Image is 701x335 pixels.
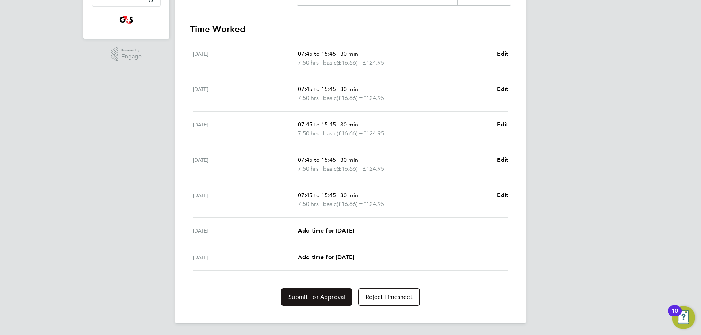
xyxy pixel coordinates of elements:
[497,156,508,163] span: Edit
[111,47,142,61] a: Powered byEngage
[497,121,508,128] span: Edit
[323,164,337,173] span: basic
[190,23,511,35] h3: Time Worked
[363,94,384,101] span: £124.95
[118,14,135,26] img: g4s4-logo-retina.png
[337,59,363,66] span: (£16.66) =
[672,306,695,329] button: Open Resource Center, 10 new notifications
[497,50,508,57] span: Edit
[363,59,384,66] span: £124.95
[193,156,298,173] div: [DATE]
[497,156,508,164] a: Edit
[298,121,336,128] span: 07:45 to 15:45
[320,59,322,66] span: |
[363,200,384,207] span: £124.95
[497,85,508,94] a: Edit
[337,50,339,57] span: |
[320,165,322,172] span: |
[121,47,142,54] span: Powered by
[337,165,363,172] span: (£16.66) =
[281,288,352,306] button: Submit For Approval
[358,288,420,306] button: Reject Timesheet
[193,191,298,209] div: [DATE]
[320,130,322,137] span: |
[298,254,354,261] span: Add time for [DATE]
[288,293,345,301] span: Submit For Approval
[193,120,298,138] div: [DATE]
[365,293,413,301] span: Reject Timesheet
[497,120,508,129] a: Edit
[340,156,358,163] span: 30 min
[337,192,339,199] span: |
[497,50,508,58] a: Edit
[337,121,339,128] span: |
[497,192,508,199] span: Edit
[298,130,319,137] span: 7.50 hrs
[193,50,298,67] div: [DATE]
[337,130,363,137] span: (£16.66) =
[337,156,339,163] span: |
[671,311,678,320] div: 10
[323,94,337,102] span: basic
[337,200,363,207] span: (£16.66) =
[497,191,508,200] a: Edit
[340,86,358,93] span: 30 min
[320,94,322,101] span: |
[337,94,363,101] span: (£16.66) =
[298,226,354,235] a: Add time for [DATE]
[298,59,319,66] span: 7.50 hrs
[121,54,142,60] span: Engage
[340,50,358,57] span: 30 min
[298,200,319,207] span: 7.50 hrs
[320,200,322,207] span: |
[92,14,161,26] a: Go to home page
[323,129,337,138] span: basic
[193,85,298,102] div: [DATE]
[298,192,336,199] span: 07:45 to 15:45
[340,121,358,128] span: 30 min
[340,192,358,199] span: 30 min
[298,156,336,163] span: 07:45 to 15:45
[323,58,337,67] span: basic
[298,165,319,172] span: 7.50 hrs
[363,165,384,172] span: £124.95
[363,130,384,137] span: £124.95
[298,94,319,101] span: 7.50 hrs
[193,226,298,235] div: [DATE]
[298,86,336,93] span: 07:45 to 15:45
[323,200,337,209] span: basic
[298,50,336,57] span: 07:45 to 15:45
[298,253,354,262] a: Add time for [DATE]
[193,253,298,262] div: [DATE]
[298,227,354,234] span: Add time for [DATE]
[337,86,339,93] span: |
[497,86,508,93] span: Edit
